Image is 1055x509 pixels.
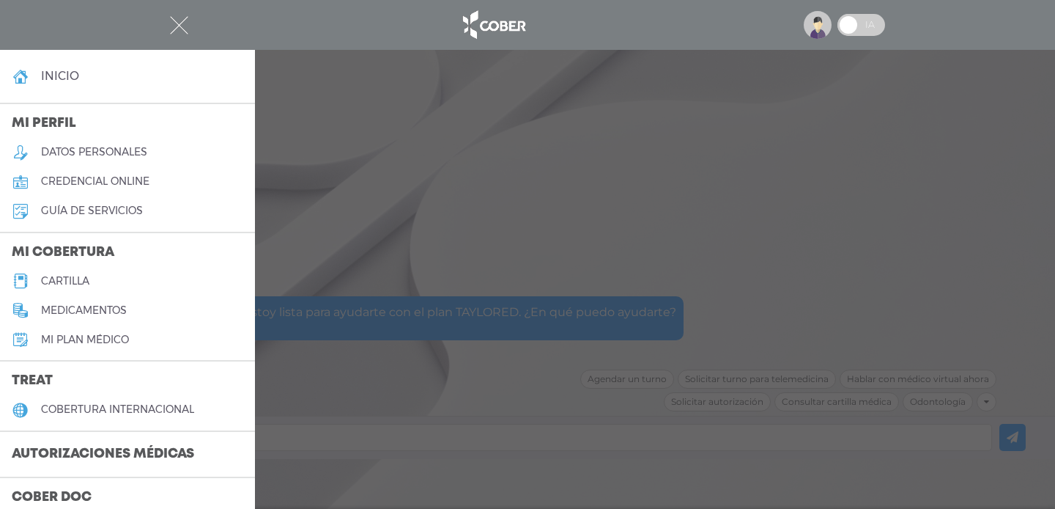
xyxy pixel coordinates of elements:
[455,7,532,43] img: logo_cober_home-white.png
[41,146,147,158] h5: datos personales
[41,403,194,416] h5: cobertura internacional
[41,275,89,288] h5: cartilla
[41,175,149,188] h5: credencial online
[41,304,127,317] h5: medicamentos
[41,69,79,83] h4: inicio
[41,334,129,346] h5: Mi plan médico
[41,205,143,217] h5: guía de servicios
[170,16,188,34] img: Cober_menu-close-white.svg
[804,11,832,39] img: profile-placeholder.svg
